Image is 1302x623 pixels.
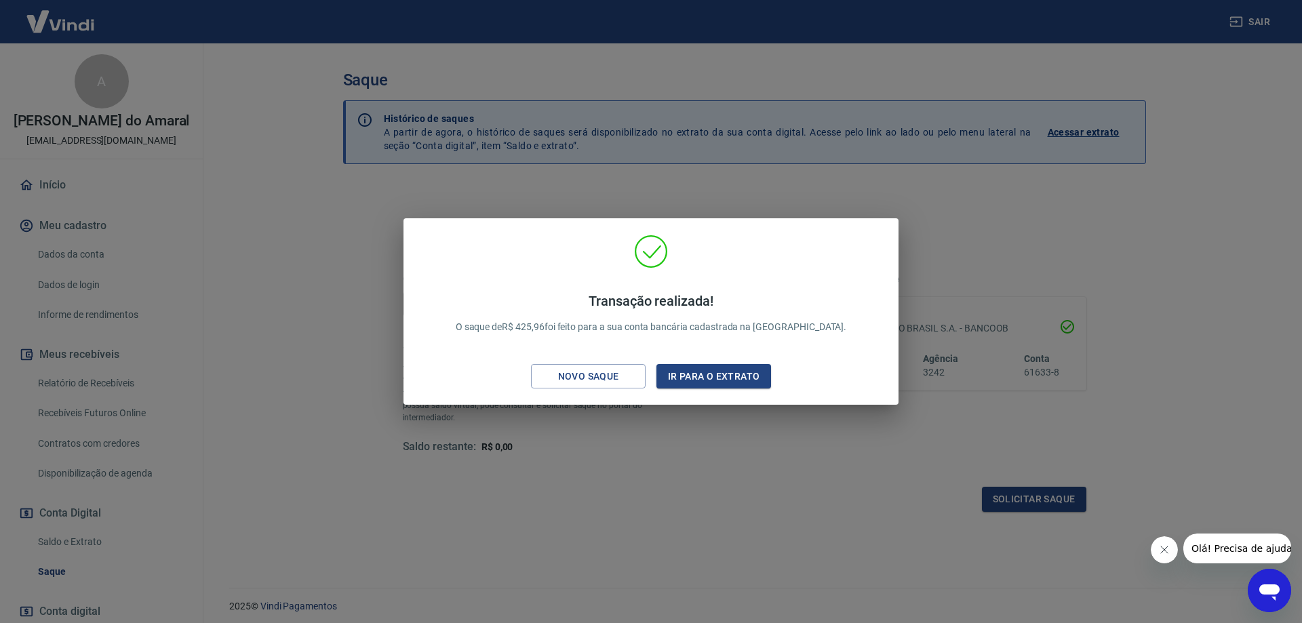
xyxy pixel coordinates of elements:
p: O saque de R$ 425,96 foi feito para a sua conta bancária cadastrada na [GEOGRAPHIC_DATA]. [456,293,847,334]
iframe: Botão para abrir a janela de mensagens [1248,569,1291,612]
h4: Transação realizada! [456,293,847,309]
iframe: Mensagem da empresa [1183,534,1291,563]
div: Novo saque [542,368,635,385]
iframe: Fechar mensagem [1151,536,1178,563]
button: Ir para o extrato [656,364,771,389]
span: Olá! Precisa de ajuda? [8,9,114,20]
button: Novo saque [531,364,646,389]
